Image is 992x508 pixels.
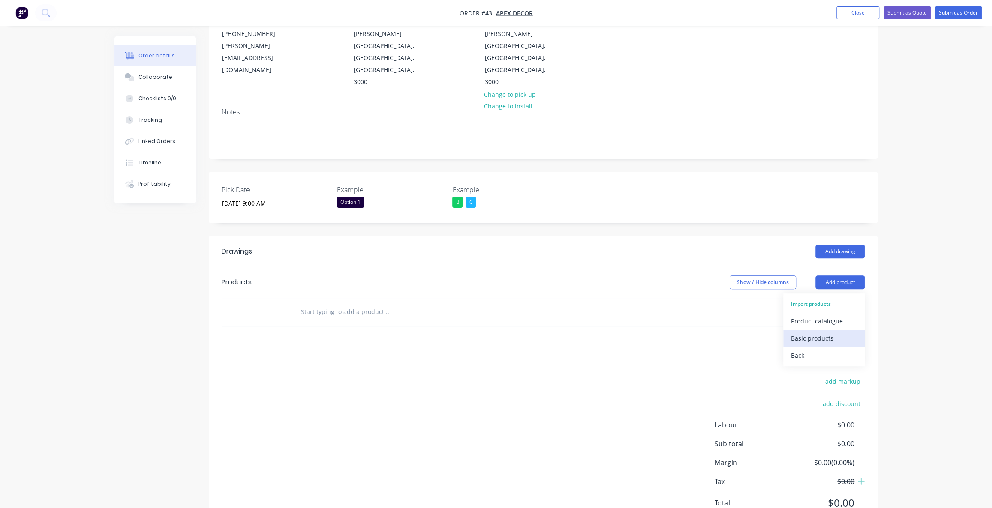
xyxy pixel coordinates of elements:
div: Basic products [791,332,857,344]
button: Submit as Order [935,6,982,19]
div: B [452,197,463,208]
div: C [466,197,476,208]
div: Checklists 0/0 [138,95,176,102]
span: $0.00 [791,420,854,430]
div: Order details [138,52,175,60]
div: Notes [222,108,865,116]
div: [STREET_ADDRESS][PERSON_NAME][GEOGRAPHIC_DATA], [GEOGRAPHIC_DATA], [GEOGRAPHIC_DATA], 3000 [346,15,432,88]
div: Collaborate [138,73,172,81]
div: [STREET_ADDRESS][PERSON_NAME] [485,16,556,40]
div: Import products [791,299,857,310]
div: Back [791,349,857,362]
button: Change to pick up [480,88,541,100]
div: Tracking [138,116,162,124]
span: $0.00 [791,439,854,449]
button: Import products [783,296,865,313]
label: Example [337,185,444,195]
img: Factory [15,6,28,19]
button: add discount [818,397,865,409]
button: add markup [821,376,865,387]
input: Enter date and time [216,197,323,210]
div: Product catalogue [791,315,857,327]
span: Margin [715,457,791,468]
button: Add product [815,275,865,289]
button: Basic products [783,330,865,347]
div: [STREET_ADDRESS][PERSON_NAME][GEOGRAPHIC_DATA], [GEOGRAPHIC_DATA], [GEOGRAPHIC_DATA], 3000 [478,15,563,88]
a: Apex Decor [496,9,533,17]
div: Linked Orders [138,137,175,145]
div: [GEOGRAPHIC_DATA], [GEOGRAPHIC_DATA], [GEOGRAPHIC_DATA], 3000 [485,40,556,88]
span: Tax [715,476,791,487]
div: [PERSON_NAME][EMAIL_ADDRESS][DOMAIN_NAME] [222,40,293,76]
button: Add drawing [815,245,865,258]
button: Timeline [114,152,196,173]
label: Pick Date [222,185,329,195]
input: Start typing to add a product... [301,303,472,320]
span: $0.00 [791,476,854,487]
span: Order #43 - [460,9,496,17]
span: Sub total [715,439,791,449]
div: Timeline [138,159,161,167]
button: Order details [114,45,196,66]
div: [STREET_ADDRESS][PERSON_NAME] [353,16,424,40]
button: Collaborate [114,66,196,88]
button: Back [783,347,865,364]
span: $0.00 ( 0.00 %) [791,457,854,468]
div: Option 1 [337,197,364,208]
div: [PHONE_NUMBER] [222,28,293,40]
span: Total [715,498,791,508]
button: Tracking [114,109,196,131]
button: Change to install [480,100,537,112]
div: [GEOGRAPHIC_DATA], [GEOGRAPHIC_DATA], [GEOGRAPHIC_DATA], 3000 [353,40,424,88]
button: Close [836,6,879,19]
button: Linked Orders [114,131,196,152]
div: Drawings [222,246,252,257]
button: Checklists 0/0 [114,88,196,109]
div: Profitability [138,180,171,188]
label: Example [452,185,559,195]
div: [PERSON_NAME][PHONE_NUMBER][PERSON_NAME][EMAIL_ADDRESS][DOMAIN_NAME] [215,15,301,76]
button: Profitability [114,173,196,195]
div: Products [222,277,252,287]
button: Product catalogue [783,313,865,330]
button: Show / Hide columns [730,275,796,289]
button: Submit as Quote [884,6,931,19]
span: Labour [715,420,791,430]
